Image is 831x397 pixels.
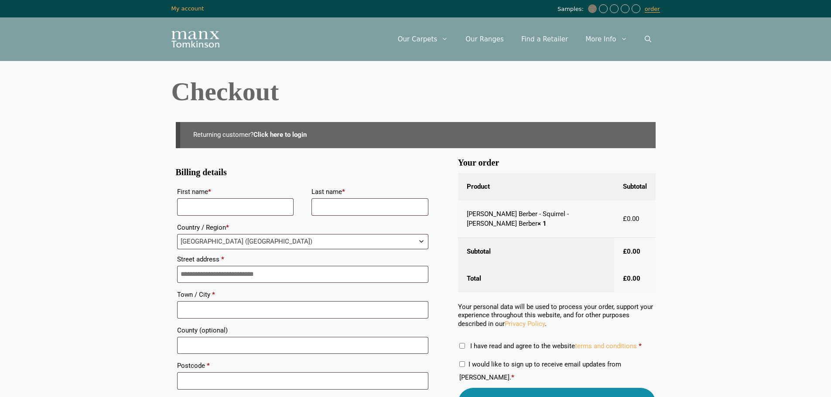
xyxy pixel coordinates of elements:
[575,342,637,350] a: terms and conditions
[623,275,640,282] bdi: 0.00
[623,275,627,282] span: £
[470,342,637,350] span: I have read and agree to the website
[177,185,294,198] label: First name
[389,26,660,52] nav: Primary
[458,303,656,329] p: Your personal data will be used to process your order, support your experience throughout this we...
[171,31,219,48] img: Manx Tomkinson
[459,361,465,367] input: I would like to sign up to receive email updates from [PERSON_NAME].
[623,248,627,255] span: £
[614,173,656,200] th: Subtotal
[389,26,457,52] a: Our Carpets
[645,6,660,13] a: order
[458,238,614,265] th: Subtotal
[458,200,614,238] td: [PERSON_NAME] Berber - Squirrel - [PERSON_NAME] Berber
[459,360,621,381] label: I would like to sign up to receive email updates from [PERSON_NAME].
[459,343,465,349] input: I have read and agree to the websiteterms and conditions *
[537,220,547,227] strong: × 1
[199,326,228,334] span: (optional)
[171,78,660,105] h1: Checkout
[513,26,577,52] a: Find a Retailer
[177,221,428,234] label: Country / Region
[178,234,428,249] span: United Kingdom (UK)
[253,131,307,139] a: Click here to login
[176,171,430,174] h3: Billing details
[458,173,614,200] th: Product
[177,288,428,301] label: Town / City
[639,342,642,350] abbr: required
[458,265,614,292] th: Total
[588,4,597,13] img: Tomkinson Berber Squirrel
[623,215,639,223] bdi: 0.00
[177,234,428,249] span: Country / Region
[623,248,640,255] bdi: 0.00
[177,359,428,372] label: Postcode
[176,122,656,148] div: Returning customer?
[177,253,428,266] label: Street address
[623,215,627,223] span: £
[636,26,660,52] a: Open Search Bar
[577,26,636,52] a: More Info
[311,185,428,198] label: Last name
[505,320,545,328] a: Privacy Policy
[557,6,586,13] span: Samples:
[458,161,656,165] h3: Your order
[457,26,513,52] a: Our Ranges
[171,5,204,12] a: My account
[177,324,428,337] label: County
